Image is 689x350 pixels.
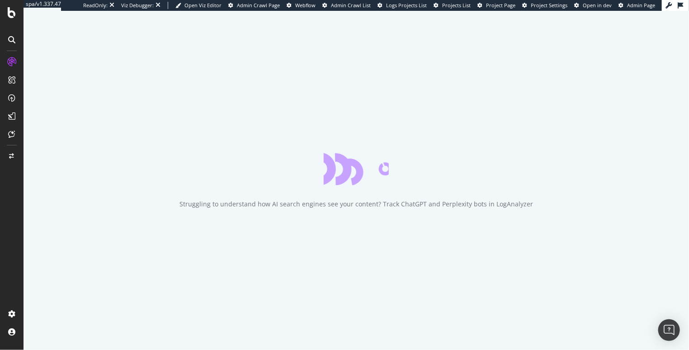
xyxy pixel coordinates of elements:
[287,2,316,9] a: Webflow
[658,319,680,341] div: Open Intercom Messenger
[237,2,280,9] span: Admin Crawl Page
[179,200,533,209] div: Struggling to understand how AI search engines see your content? Track ChatGPT and Perplexity bot...
[378,2,427,9] a: Logs Projects List
[442,2,471,9] span: Projects List
[295,2,316,9] span: Webflow
[322,2,371,9] a: Admin Crawl List
[522,2,567,9] a: Project Settings
[324,153,389,185] div: animation
[618,2,655,9] a: Admin Page
[386,2,427,9] span: Logs Projects List
[175,2,222,9] a: Open Viz Editor
[331,2,371,9] span: Admin Crawl List
[627,2,655,9] span: Admin Page
[477,2,515,9] a: Project Page
[574,2,612,9] a: Open in dev
[486,2,515,9] span: Project Page
[121,2,154,9] div: Viz Debugger:
[83,2,108,9] div: ReadOnly:
[184,2,222,9] span: Open Viz Editor
[228,2,280,9] a: Admin Crawl Page
[583,2,612,9] span: Open in dev
[434,2,471,9] a: Projects List
[531,2,567,9] span: Project Settings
